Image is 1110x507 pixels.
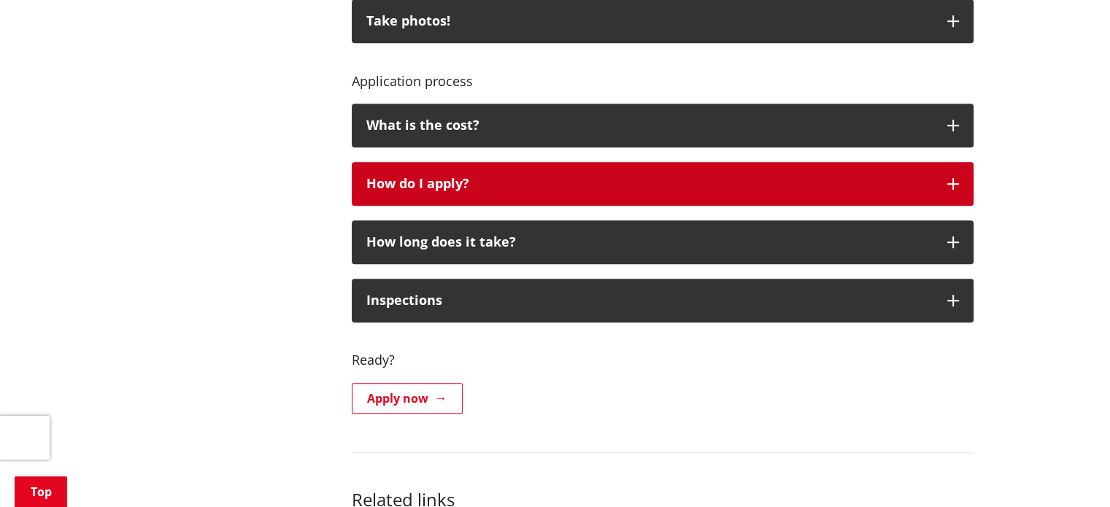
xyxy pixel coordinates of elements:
[366,293,933,308] div: Inspections
[366,235,933,249] div: How long does it take?
[352,58,974,89] h4: Application process
[352,337,974,368] h4: Ready?
[366,14,933,28] div: Take photos!
[352,220,974,264] button: How long does it take?
[1043,446,1095,498] iframe: Messenger Launcher
[15,476,67,507] a: Top
[352,104,974,147] button: What is the cost?
[366,177,933,191] div: How do I apply?
[352,279,974,322] button: Inspections
[366,118,933,133] div: What is the cost?
[352,383,463,414] a: Apply now
[352,162,974,206] button: How do I apply?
